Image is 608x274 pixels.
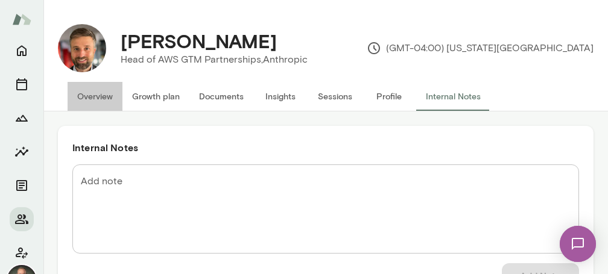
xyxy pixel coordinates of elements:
[10,241,34,265] button: Client app
[362,82,416,111] button: Profile
[58,24,106,72] img: Scott Krenitski
[308,82,362,111] button: Sessions
[68,82,122,111] button: Overview
[10,39,34,63] button: Home
[72,140,579,155] h6: Internal Notes
[121,30,277,52] h4: [PERSON_NAME]
[10,173,34,198] button: Documents
[189,82,253,111] button: Documents
[253,82,308,111] button: Insights
[367,41,594,55] p: (GMT-04:00) [US_STATE][GEOGRAPHIC_DATA]
[122,82,189,111] button: Growth plan
[10,140,34,164] button: Insights
[10,72,34,96] button: Sessions
[10,207,34,231] button: Members
[416,82,490,111] button: Internal Notes
[121,52,308,67] p: Head of AWS GTM Partnerships, Anthropic
[12,8,31,31] img: Mento
[10,106,34,130] button: Growth Plan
